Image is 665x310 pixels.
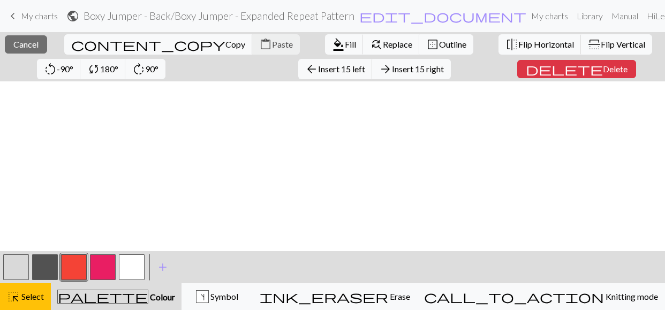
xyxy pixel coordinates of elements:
[132,62,145,77] span: rotate_right
[419,34,473,55] button: Outline
[363,34,420,55] button: Replace
[87,62,100,77] span: sync
[37,59,81,79] button: -90°
[332,37,345,52] span: format_color_fill
[518,39,574,49] span: Flip Horizontal
[426,37,439,52] span: border_outer
[197,291,208,304] div: s
[581,34,652,55] button: Flip Vertical
[526,62,603,77] span: delete
[84,10,354,22] h2: Boxy Jumper - Back / Boxy Jumper - Expanded Repeat Pattern
[607,5,643,27] a: Manual
[345,39,356,49] span: Fill
[21,11,58,21] span: My charts
[587,38,602,51] span: flip
[601,39,645,49] span: Flip Vertical
[253,283,417,310] button: Erase
[325,34,364,55] button: Fill
[498,34,581,55] button: Flip Horizontal
[5,35,47,54] button: Cancel
[318,64,365,74] span: Insert 15 left
[298,59,373,79] button: Insert 15 left
[148,292,175,302] span: Colour
[156,260,169,275] span: add
[51,283,182,310] button: Colour
[388,291,410,301] span: Erase
[182,283,253,310] button: s Symbol
[100,64,118,74] span: 180°
[57,64,73,74] span: -90°
[13,39,39,49] span: Cancel
[572,5,607,27] a: Library
[527,5,572,27] a: My charts
[370,37,383,52] span: find_replace
[71,37,225,52] span: content_copy
[383,39,412,49] span: Replace
[64,34,253,55] button: Copy
[392,64,444,74] span: Insert 15 right
[6,7,58,25] a: My charts
[379,62,392,77] span: arrow_forward
[372,59,451,79] button: Insert 15 right
[80,59,126,79] button: 180°
[305,62,318,77] span: arrow_back
[260,289,388,304] span: ink_eraser
[7,289,20,304] span: highlight_alt
[44,62,57,77] span: rotate_left
[417,283,665,310] button: Knitting mode
[439,39,466,49] span: Outline
[517,60,636,78] button: Delete
[145,64,158,74] span: 90°
[66,9,79,24] span: public
[359,9,526,24] span: edit_document
[6,9,19,24] span: keyboard_arrow_left
[58,289,148,304] span: palette
[603,64,628,74] span: Delete
[209,291,238,301] span: Symbol
[125,59,165,79] button: 90°
[20,291,44,301] span: Select
[604,291,658,301] span: Knitting mode
[424,289,604,304] span: call_to_action
[225,39,245,49] span: Copy
[505,37,518,52] span: flip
